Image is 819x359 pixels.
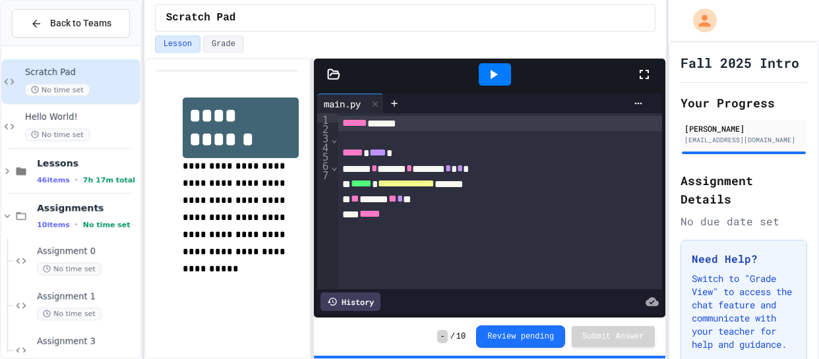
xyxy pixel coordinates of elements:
span: 10 [456,331,466,342]
h1: Fall 2025 Intro [681,53,799,72]
div: 7 [317,169,330,178]
span: No time set [25,84,90,96]
span: - [437,330,447,343]
h3: Need Help? [692,251,796,267]
span: Assignment 1 [37,291,138,302]
button: Lesson [155,36,200,53]
div: 5 [317,150,330,159]
div: [EMAIL_ADDRESS][DOMAIN_NAME] [684,135,803,145]
h2: Assignment Details [681,171,807,208]
div: main.py [317,97,367,111]
span: 7h 17m total [83,176,135,184]
span: • [75,219,78,230]
span: Back to Teams [50,16,111,30]
span: Scratch Pad [25,67,138,78]
span: Assignment 0 [37,246,138,258]
h2: Your Progress [681,94,807,112]
div: 3 [317,132,330,141]
div: [PERSON_NAME] [684,123,803,134]
span: 46 items [37,176,70,184]
span: Submit Answer [582,331,644,342]
span: Fold line [330,160,338,173]
iframe: chat widget [710,249,806,305]
div: 6 [317,159,330,169]
div: 2 [317,123,330,132]
span: No time set [37,308,102,320]
span: No time set [25,128,90,141]
span: Fold line [330,132,338,145]
span: • [75,175,78,185]
div: No due date set [681,213,807,229]
span: Lessons [37,157,138,169]
button: Grade [203,36,244,53]
div: My Account [679,5,720,36]
button: Back to Teams [12,9,130,38]
span: No time set [83,221,131,229]
div: 4 [317,141,330,150]
span: Scratch Pad [166,10,236,26]
button: Review pending [476,325,565,348]
span: No time set [37,263,102,275]
div: History [320,292,380,311]
button: Submit Answer [572,326,655,347]
div: 1 [317,113,330,123]
p: Switch to "Grade View" to access the chat feature and communicate with your teacher for help and ... [692,272,796,351]
span: 10 items [37,221,70,229]
span: Assignment 3 [37,336,138,347]
span: Hello World! [25,112,138,123]
iframe: chat widget [764,306,806,346]
span: / [450,331,455,342]
div: main.py [317,94,384,113]
span: Assignments [37,202,138,214]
